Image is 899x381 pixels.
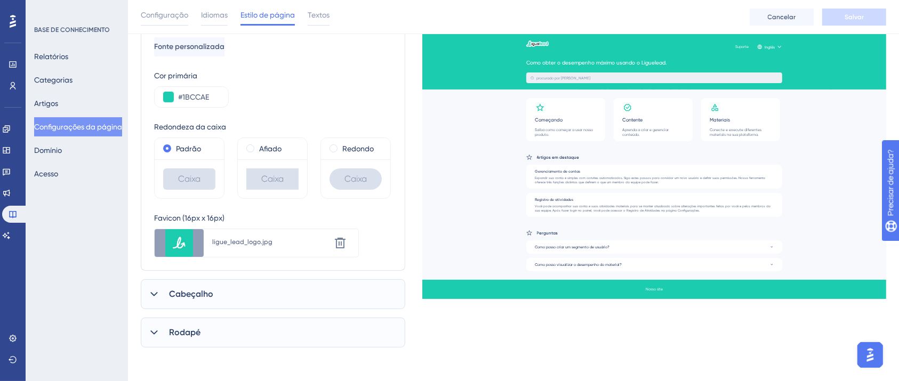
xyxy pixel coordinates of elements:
font: Rodapé [169,327,200,337]
font: Precisar de ajuda? [25,5,92,13]
font: Idiomas [201,11,228,19]
font: Salvar [845,13,864,21]
font: Configuração [141,11,188,19]
font: Acesso [34,169,58,178]
font: Fonte personalizada [154,42,224,51]
font: Caixa [261,174,284,184]
font: Cabeçalho [169,289,213,299]
font: Caixa [178,174,200,184]
font: Configurações da página [34,123,122,131]
button: Cancelar [750,9,814,26]
font: Cor primária [154,71,197,80]
font: Redondo [342,144,374,153]
button: Fonte personalizada [154,37,224,56]
font: Artigos [34,99,58,108]
font: BASE DE CONHECIMENTO [34,26,110,34]
font: Cancelar [768,13,796,21]
font: Favicon (16px x 16px) [154,214,224,222]
iframe: Iniciador do Assistente de IA do UserGuiding [854,339,886,371]
font: Afiado [259,144,282,153]
button: Categorias [34,70,73,90]
button: Acesso [34,164,58,183]
font: Textos [308,11,330,19]
button: Configurações da página [34,117,122,136]
font: Padrão [176,144,201,153]
font: Estilo de página [240,11,295,19]
font: Categorias [34,76,73,84]
font: Caixa [344,174,367,184]
button: Salvar [822,9,886,26]
img: file-1755221252727.jpg [165,229,193,257]
font: Redondeza da caixa [154,123,226,131]
button: Relatórios [34,47,68,66]
button: Domínio [34,141,62,160]
font: Relatórios [34,52,68,61]
font: Domínio [34,146,62,155]
font: ligue_lead_logo.jpg [212,238,272,246]
button: Artigos [34,94,58,113]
